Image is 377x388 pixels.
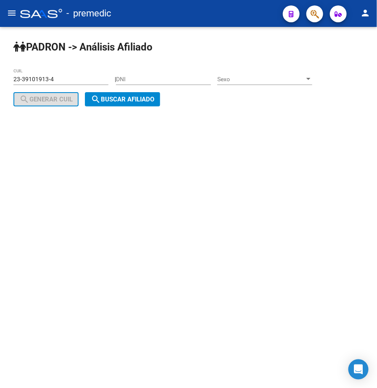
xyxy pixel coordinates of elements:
[19,96,73,103] span: Generar CUIL
[66,4,111,23] span: - premedic
[91,96,154,103] span: Buscar afiliado
[85,92,160,106] button: Buscar afiliado
[13,92,79,106] button: Generar CUIL
[13,76,319,103] div: |
[217,76,305,83] span: Sexo
[19,94,29,104] mat-icon: search
[360,8,370,18] mat-icon: person
[7,8,17,18] mat-icon: menu
[13,41,153,53] strong: PADRON -> Análisis Afiliado
[91,94,101,104] mat-icon: search
[348,359,369,380] div: Open Intercom Messenger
